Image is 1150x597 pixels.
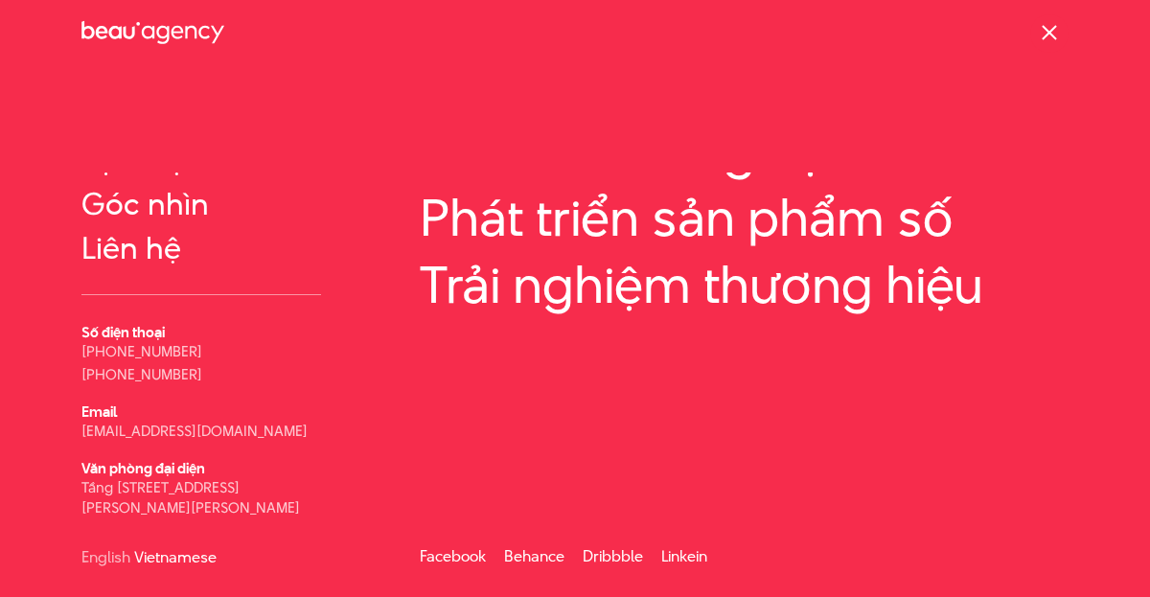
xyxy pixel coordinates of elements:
a: Trải nghiệm thương hiệu [420,256,1069,313]
a: Liên hệ [81,231,321,265]
b: Email [81,402,117,422]
a: English [81,550,130,564]
a: Facebook [420,545,486,567]
a: Vietnamese [134,550,217,564]
a: [PHONE_NUMBER] [81,341,202,361]
a: Góc nhìn [81,187,321,221]
a: [PHONE_NUMBER] [81,364,202,384]
p: Tầng [STREET_ADDRESS][PERSON_NAME][PERSON_NAME] [81,477,321,517]
a: [EMAIL_ADDRESS][DOMAIN_NAME] [81,421,308,441]
a: Behance [504,545,564,567]
a: Phát triển sản phẩm số [420,189,1069,246]
a: Dribbble [583,545,643,567]
a: Thiết kế trải nghiệm số [420,122,1069,179]
a: Linkein [661,545,707,567]
b: Số điện thoại [81,322,165,342]
a: Dịch vụ [81,143,321,177]
b: Văn phòng đại diện [81,458,205,478]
